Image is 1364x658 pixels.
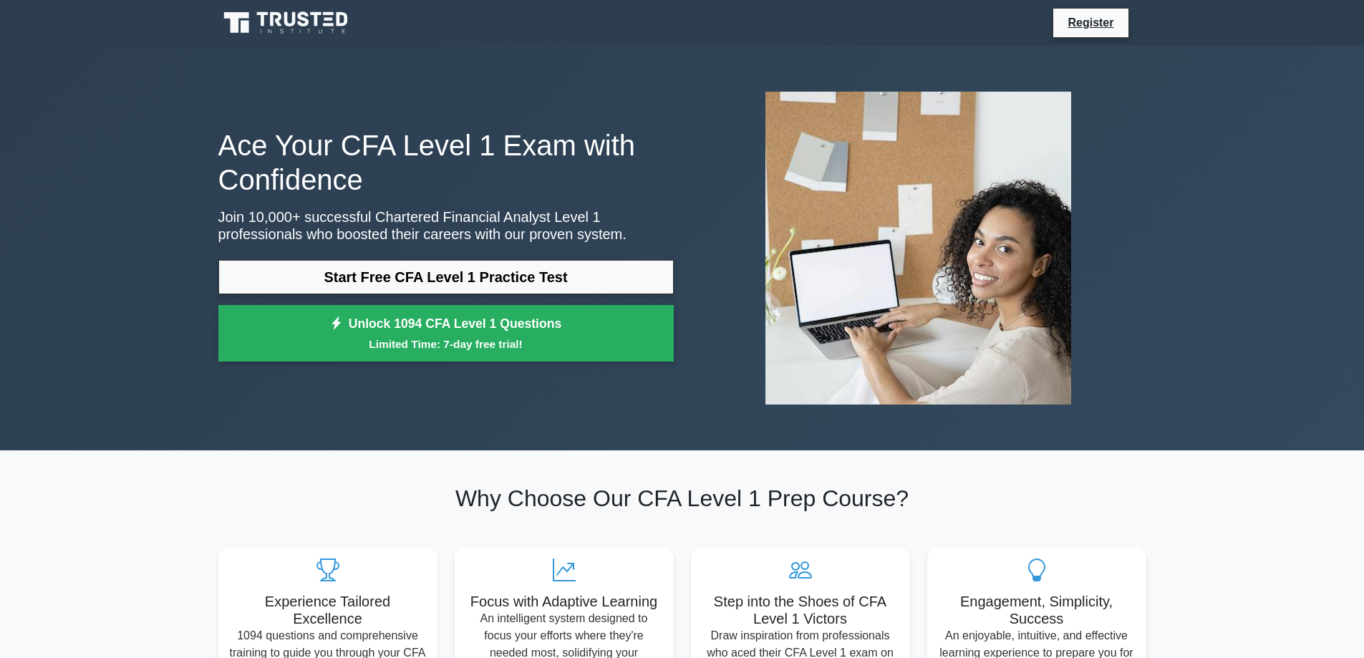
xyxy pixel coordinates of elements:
[236,336,656,352] small: Limited Time: 7-day free trial!
[218,208,674,243] p: Join 10,000+ successful Chartered Financial Analyst Level 1 professionals who boosted their caree...
[218,485,1146,512] h2: Why Choose Our CFA Level 1 Prep Course?
[218,260,674,294] a: Start Free CFA Level 1 Practice Test
[218,305,674,362] a: Unlock 1094 CFA Level 1 QuestionsLimited Time: 7-day free trial!
[702,593,899,627] h5: Step into the Shoes of CFA Level 1 Victors
[230,593,426,627] h5: Experience Tailored Excellence
[939,593,1135,627] h5: Engagement, Simplicity, Success
[1059,14,1122,32] a: Register
[218,128,674,197] h1: Ace Your CFA Level 1 Exam with Confidence
[466,593,662,610] h5: Focus with Adaptive Learning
